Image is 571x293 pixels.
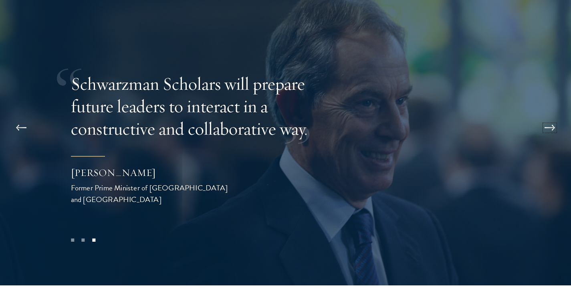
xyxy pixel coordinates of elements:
[89,235,99,245] button: 3 of 3
[67,235,78,245] button: 1 of 3
[78,235,88,245] button: 2 of 3
[71,73,331,140] p: Schwarzman Scholars will prepare future leaders to interact in a constructive and collaborative way.
[71,166,231,180] div: [PERSON_NAME]
[71,182,231,205] div: Former Prime Minister of [GEOGRAPHIC_DATA] and [GEOGRAPHIC_DATA]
